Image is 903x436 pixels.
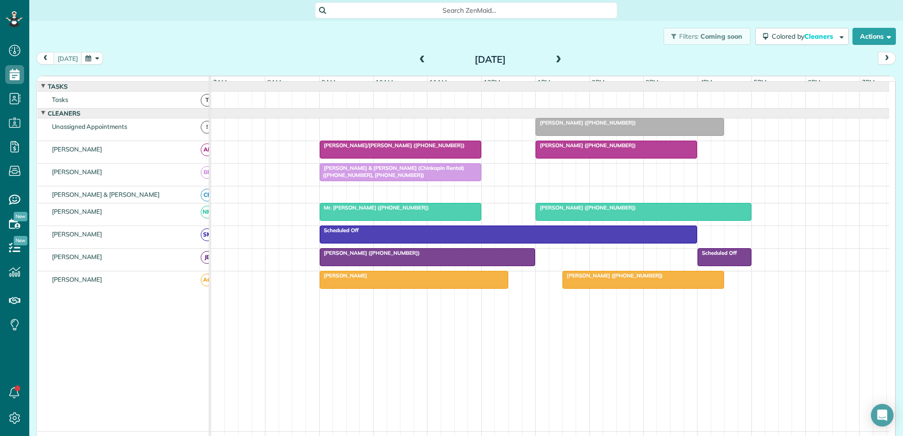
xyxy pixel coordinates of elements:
span: [PERSON_NAME]/[PERSON_NAME] ([PHONE_NUMBER]) [319,142,465,149]
span: SM [201,228,213,241]
span: 12pm [482,78,502,86]
span: Cleaners [804,32,835,41]
span: 10am [374,78,395,86]
div: Open Intercom Messenger [871,404,894,427]
span: BR [201,166,213,179]
span: [PERSON_NAME] ([PHONE_NUMBER]) [319,250,420,256]
h2: [DATE] [431,54,549,65]
button: Actions [852,28,896,45]
span: Scheduled Off [319,227,359,234]
span: 2pm [590,78,606,86]
span: New [14,236,27,245]
span: 7pm [860,78,877,86]
span: [PERSON_NAME] ([PHONE_NUMBER]) [535,119,636,126]
span: 6pm [806,78,822,86]
span: 7am [211,78,229,86]
span: ! [201,121,213,134]
span: CB [201,189,213,201]
span: Filters: [679,32,699,41]
span: Unassigned Appointments [50,123,129,130]
span: Cleaners [46,109,82,117]
span: [PERSON_NAME] ([PHONE_NUMBER]) [562,272,663,279]
span: JB [201,251,213,264]
span: [PERSON_NAME] & [PERSON_NAME] [50,191,162,198]
span: Colored by [772,32,836,41]
span: Tasks [46,83,69,90]
span: New [14,212,27,221]
span: Scheduled Off [697,250,737,256]
span: 4pm [698,78,715,86]
span: 9am [320,78,337,86]
span: Mr. [PERSON_NAME] ([PHONE_NUMBER]) [319,204,429,211]
span: 1pm [536,78,552,86]
span: [PERSON_NAME] ([PHONE_NUMBER]) [535,142,636,149]
span: [PERSON_NAME] [50,230,104,238]
button: [DATE] [53,52,82,65]
span: [PERSON_NAME] [319,272,368,279]
span: 11am [427,78,449,86]
span: [PERSON_NAME] [50,208,104,215]
span: NM [201,206,213,218]
span: 8am [265,78,283,86]
span: [PERSON_NAME] & [PERSON_NAME] (Chinkapin Rental) ([PHONE_NUMBER], [PHONE_NUMBER]) [319,165,464,178]
button: next [878,52,896,65]
span: [PERSON_NAME] [50,276,104,283]
span: T [201,94,213,107]
span: AF [201,143,213,156]
span: 3pm [644,78,660,86]
span: Tasks [50,96,70,103]
span: AG [201,274,213,286]
span: [PERSON_NAME] [50,168,104,176]
span: 5pm [752,78,768,86]
span: [PERSON_NAME] ([PHONE_NUMBER]) [535,204,636,211]
button: Colored byCleaners [755,28,849,45]
span: [PERSON_NAME] [50,145,104,153]
span: Coming soon [700,32,743,41]
button: prev [36,52,54,65]
span: [PERSON_NAME] [50,253,104,260]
